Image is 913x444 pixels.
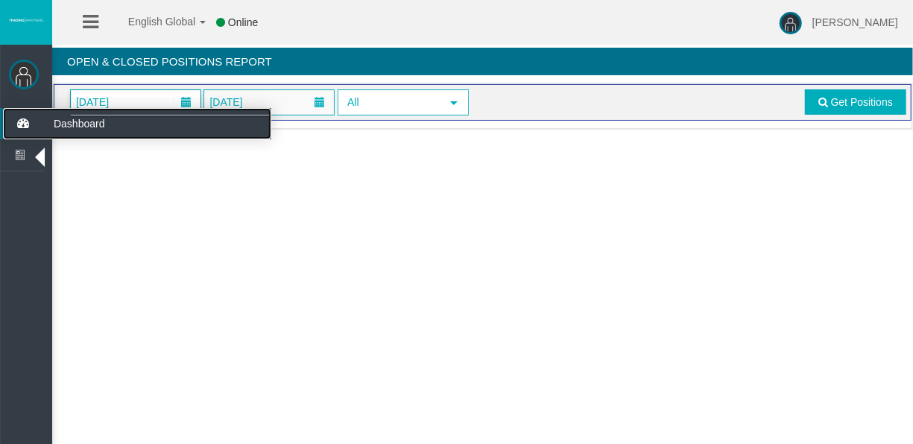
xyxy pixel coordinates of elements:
[812,16,898,28] span: [PERSON_NAME]
[831,96,893,108] span: Get Positions
[228,16,258,28] span: Online
[780,12,802,34] img: user-image
[109,16,195,28] span: English Global
[42,108,189,139] span: Dashboard
[448,97,460,109] span: select
[72,92,113,112] span: [DATE]
[339,91,440,114] span: All
[3,108,271,139] a: Dashboard
[7,17,45,23] img: logo.svg
[52,48,913,75] h4: Open & Closed Positions Report
[205,92,247,112] span: [DATE]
